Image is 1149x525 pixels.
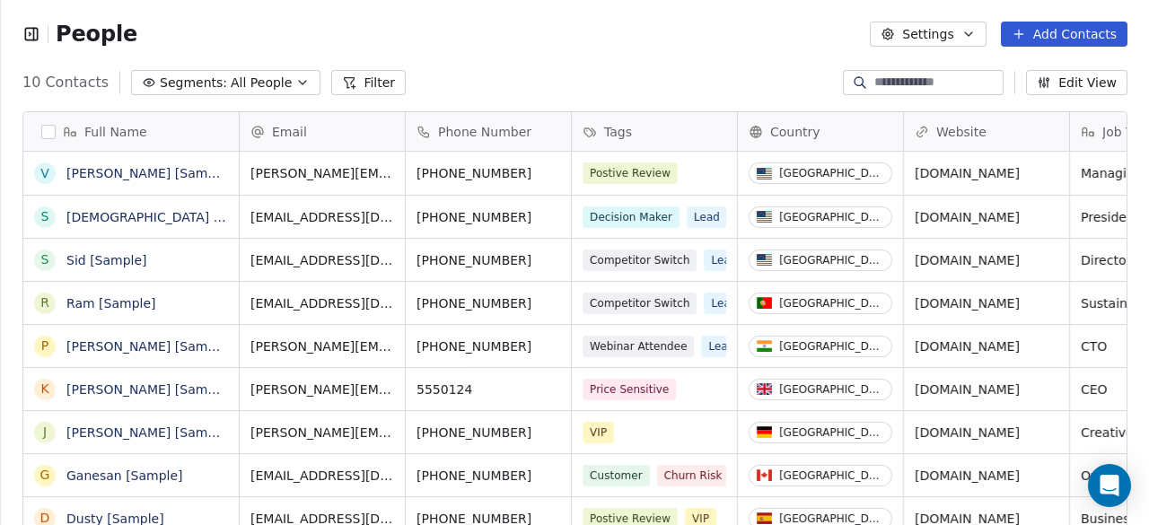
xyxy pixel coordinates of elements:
div: Full Name [23,112,239,151]
a: [DOMAIN_NAME] [915,166,1020,180]
span: VIP [583,422,614,443]
span: Postive Review [583,162,678,184]
span: [PERSON_NAME][EMAIL_ADDRESS][DOMAIN_NAME] [250,381,394,398]
div: [GEOGRAPHIC_DATA] [779,297,884,310]
div: S [41,207,49,226]
span: Customer [583,465,650,486]
div: V [40,164,49,183]
a: Ganesan [Sample] [66,468,183,483]
a: [DOMAIN_NAME] [915,296,1020,311]
span: Website [936,123,987,141]
div: Country [738,112,903,151]
div: [GEOGRAPHIC_DATA] [779,383,884,396]
a: [DOMAIN_NAME] [915,339,1020,354]
span: [PHONE_NUMBER] [417,164,560,182]
div: J [43,423,47,442]
a: Sid [Sample] [66,253,147,267]
span: [PERSON_NAME][EMAIL_ADDRESS][DOMAIN_NAME] [250,424,394,442]
span: People [56,21,137,48]
span: Lead [687,206,727,228]
span: Lead [704,293,744,314]
span: Country [770,123,820,141]
div: P [41,337,48,355]
div: [GEOGRAPHIC_DATA] [779,512,884,525]
a: [DOMAIN_NAME] [915,468,1020,483]
span: [EMAIL_ADDRESS][DOMAIN_NAME] [250,467,394,485]
div: [GEOGRAPHIC_DATA] [779,167,884,179]
a: [PERSON_NAME] [Sample] [66,166,232,180]
a: [PERSON_NAME] [Sample] [66,339,232,354]
span: [EMAIL_ADDRESS][DOMAIN_NAME] [250,294,394,312]
button: Filter [331,70,406,95]
div: [GEOGRAPHIC_DATA] [779,340,884,353]
span: [PHONE_NUMBER] [417,294,560,312]
div: Phone Number [406,112,571,151]
a: [DEMOGRAPHIC_DATA] [Sample] [66,210,270,224]
div: S [41,250,49,269]
div: Email [240,112,405,151]
span: Webinar Attendee [583,336,694,357]
span: 5550124 [417,381,560,398]
a: [PERSON_NAME] [Sample] [66,425,232,440]
span: [PERSON_NAME][EMAIL_ADDRESS][DOMAIN_NAME] [250,164,394,182]
span: [PHONE_NUMBER] [417,337,560,355]
span: Lead [704,249,744,271]
span: [PHONE_NUMBER] [417,251,560,269]
span: [PERSON_NAME][EMAIL_ADDRESS][DOMAIN_NAME] [250,337,394,355]
span: [PHONE_NUMBER] [417,467,560,485]
span: Decision Maker [583,206,680,228]
span: [PHONE_NUMBER] [417,424,560,442]
button: Edit View [1026,70,1127,95]
a: [DOMAIN_NAME] [915,425,1020,440]
div: [GEOGRAPHIC_DATA] [779,211,884,223]
button: Add Contacts [1001,22,1127,47]
span: 10 Contacts [22,72,109,93]
div: [GEOGRAPHIC_DATA] [779,469,884,482]
span: Competitor Switch [583,293,697,314]
span: Price Sensitive [583,379,676,400]
span: Phone Number [438,123,531,141]
span: Churn Risk [657,465,730,486]
span: [PHONE_NUMBER] [417,208,560,226]
div: [GEOGRAPHIC_DATA] [779,426,884,439]
div: Open Intercom Messenger [1088,464,1131,507]
a: [DOMAIN_NAME] [915,210,1020,224]
span: Lead [701,336,741,357]
div: Tags [572,112,737,151]
div: K [40,380,48,398]
span: Competitor Switch [583,249,697,271]
span: [EMAIL_ADDRESS][DOMAIN_NAME] [250,251,394,269]
a: Ram [Sample] [66,296,156,311]
span: All People [231,74,292,92]
a: [DOMAIN_NAME] [915,253,1020,267]
a: [DOMAIN_NAME] [915,382,1020,397]
span: Segments: [160,74,227,92]
a: [PERSON_NAME] [Sample] [66,382,232,397]
button: Settings [870,22,986,47]
span: Full Name [84,123,147,141]
span: [EMAIL_ADDRESS][DOMAIN_NAME] [250,208,394,226]
div: G [40,466,50,485]
span: Email [272,123,307,141]
div: Website [904,112,1069,151]
span: Tags [604,123,632,141]
div: [GEOGRAPHIC_DATA] [779,254,884,267]
div: R [40,293,49,312]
